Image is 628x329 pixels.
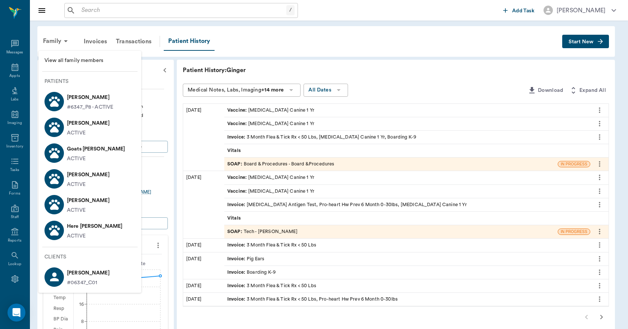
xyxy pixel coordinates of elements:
[67,143,125,155] p: Goats [PERSON_NAME]
[67,169,110,181] p: [PERSON_NAME]
[39,264,141,290] a: [PERSON_NAME]#06347_C01
[44,253,141,261] p: Clients
[67,91,113,103] p: [PERSON_NAME]
[67,267,110,279] p: [PERSON_NAME]
[39,54,141,68] a: View all family members
[67,103,113,111] p: #6347_P8 - ACTIVE
[44,57,135,65] span: View all family members
[67,279,110,287] p: #06347_C01
[67,220,122,232] p: Here [PERSON_NAME]
[39,114,141,140] a: [PERSON_NAME] ACTIVE
[39,89,141,114] a: [PERSON_NAME]#6347_P8 - ACTIVE
[7,304,25,322] div: Open Intercom Messenger
[67,129,86,137] p: ACTIVE
[39,217,141,243] a: Here [PERSON_NAME] ACTIVE
[67,181,86,189] p: ACTIVE
[67,195,110,207] p: [PERSON_NAME]
[44,78,141,86] p: Patients
[39,192,141,217] a: [PERSON_NAME] ACTIVE
[67,232,86,240] p: ACTIVE
[39,166,141,192] a: [PERSON_NAME] ACTIVE
[67,117,110,129] p: [PERSON_NAME]
[67,207,86,214] p: ACTIVE
[39,140,141,166] a: Goats [PERSON_NAME] ACTIVE
[67,155,86,163] p: ACTIVE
